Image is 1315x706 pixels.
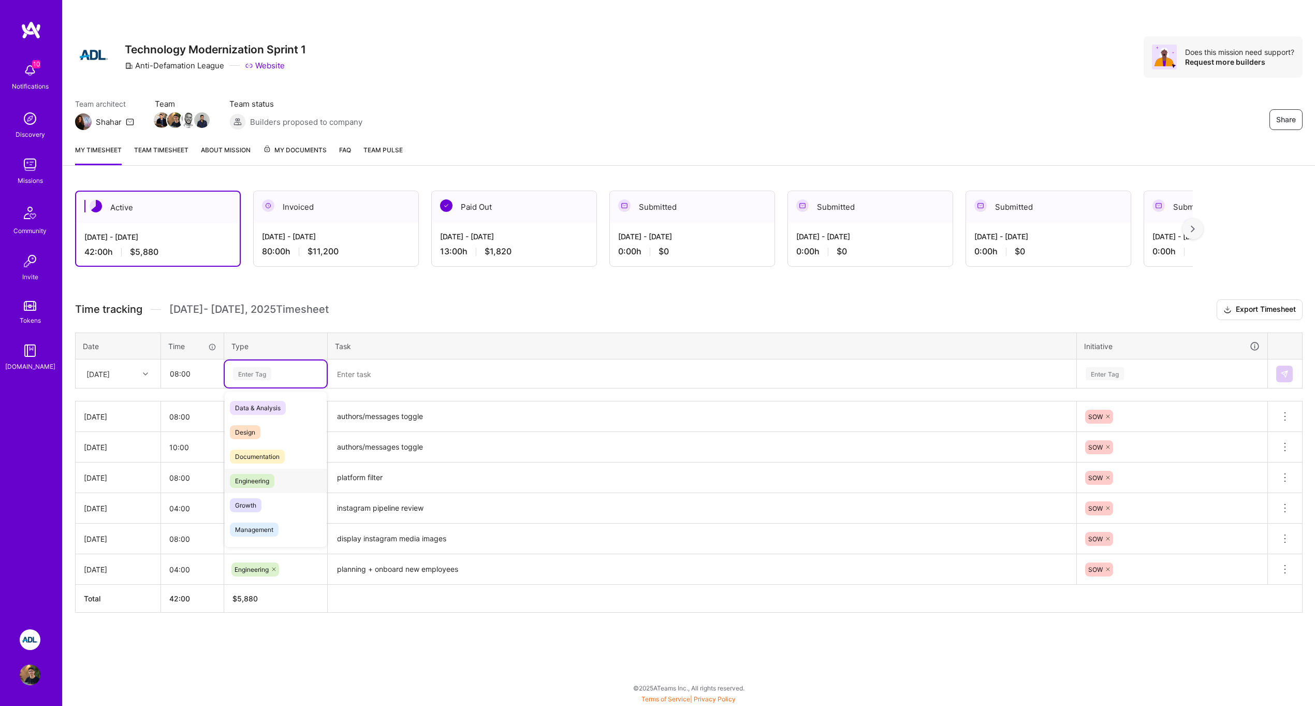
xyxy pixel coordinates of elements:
a: Team Member Avatar [182,111,195,129]
h3: Technology Modernization Sprint 1 [125,43,306,56]
div: [DATE] - [DATE] [262,231,410,242]
div: Initiative [1084,340,1260,352]
img: bell [20,60,40,81]
span: $1,820 [485,246,512,257]
textarea: planning + onboard new employees [329,555,1075,584]
img: Submitted [974,199,987,212]
div: 42:00 h [84,247,231,257]
a: User Avatar [17,665,43,685]
span: SOW [1088,443,1103,451]
div: © 2025 ATeams Inc., All rights reserved. [62,675,1315,701]
span: Growth [230,498,261,512]
a: Team timesheet [134,145,188,165]
div: Submitted [1144,191,1309,223]
a: ADL: Technology Modernization Sprint 1 [17,629,43,650]
span: SOW [1088,474,1103,482]
button: Export Timesheet [1217,299,1303,320]
img: ADL: Technology Modernization Sprint 1 [20,629,40,650]
div: Time [168,341,216,352]
span: $11,200 [308,246,339,257]
div: Active [76,192,240,223]
span: Engineering [230,474,274,488]
div: Tokens [20,315,41,326]
textarea: authors/messages toggle [329,433,1075,462]
span: Team [155,98,209,109]
textarea: platform filter [329,464,1075,492]
span: Management [230,523,279,537]
div: Submitted [788,191,953,223]
span: $5,880 [130,247,158,257]
div: [DATE] [84,564,152,575]
div: Enter Tag [233,366,271,382]
img: Invoiced [262,199,274,212]
div: [DATE] - [DATE] [618,231,766,242]
span: Team architect [75,98,134,109]
span: | [641,695,736,703]
th: 42:00 [161,585,224,613]
span: Team status [229,98,362,109]
div: 0:00 h [974,246,1122,257]
span: [DATE] - [DATE] , 2025 Timesheet [169,303,329,316]
div: Paid Out [432,191,596,223]
span: 10 [32,60,40,68]
span: $0 [659,246,669,257]
img: Team Member Avatar [194,112,210,128]
img: right [1191,225,1195,233]
span: Share [1276,114,1296,125]
img: Team Member Avatar [167,112,183,128]
div: [DATE] [84,534,152,544]
textarea: instagram pipeline review [329,494,1075,523]
input: HH:MM [162,360,223,387]
div: [DATE] [84,411,152,422]
img: Invite [20,251,40,271]
img: Team Member Avatar [181,112,196,128]
div: Invite [22,271,38,282]
div: Enter Tag [1086,366,1124,382]
i: icon Mail [126,118,134,126]
span: Team Pulse [363,146,403,154]
div: [DOMAIN_NAME] [5,361,55,372]
div: Community [13,225,47,236]
img: Team Architect [75,113,92,130]
img: Builders proposed to company [229,113,246,130]
img: Paid Out [440,199,452,212]
div: 0:00 h [618,246,766,257]
a: About Mission [201,145,251,165]
span: SOW [1088,505,1103,512]
a: Privacy Policy [694,695,736,703]
img: teamwork [20,154,40,175]
img: discovery [20,108,40,129]
span: Builders proposed to company [250,117,362,127]
i: icon Download [1223,305,1232,315]
span: Engineering [235,566,269,573]
img: tokens [24,301,36,311]
img: Submitted [618,199,631,212]
a: Website [245,60,285,71]
th: Date [76,333,161,359]
div: [DATE] [84,442,152,453]
span: My Documents [263,145,327,156]
div: 80:00 h [262,246,410,257]
div: Missions [18,175,43,186]
div: [DATE] [84,503,152,514]
a: Team Member Avatar [168,111,182,129]
div: Submitted [966,191,1131,223]
a: Terms of Service [641,695,690,703]
img: Active [90,200,102,212]
div: [DATE] [86,368,110,379]
img: Avatar [1152,45,1177,69]
img: Submitted [1152,199,1165,212]
span: Design [230,425,260,439]
div: 0:00 h [796,246,944,257]
span: Data & Analysis [230,401,286,415]
span: SOW [1088,535,1103,543]
div: [DATE] - [DATE] [84,232,231,242]
span: SOW [1088,413,1103,421]
div: 13:00 h [440,246,588,257]
th: Task [328,333,1077,359]
div: 0:00 h [1152,246,1301,257]
img: guide book [20,340,40,361]
div: Invoiced [254,191,418,223]
input: HH:MM [161,556,224,583]
img: User Avatar [20,665,40,685]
